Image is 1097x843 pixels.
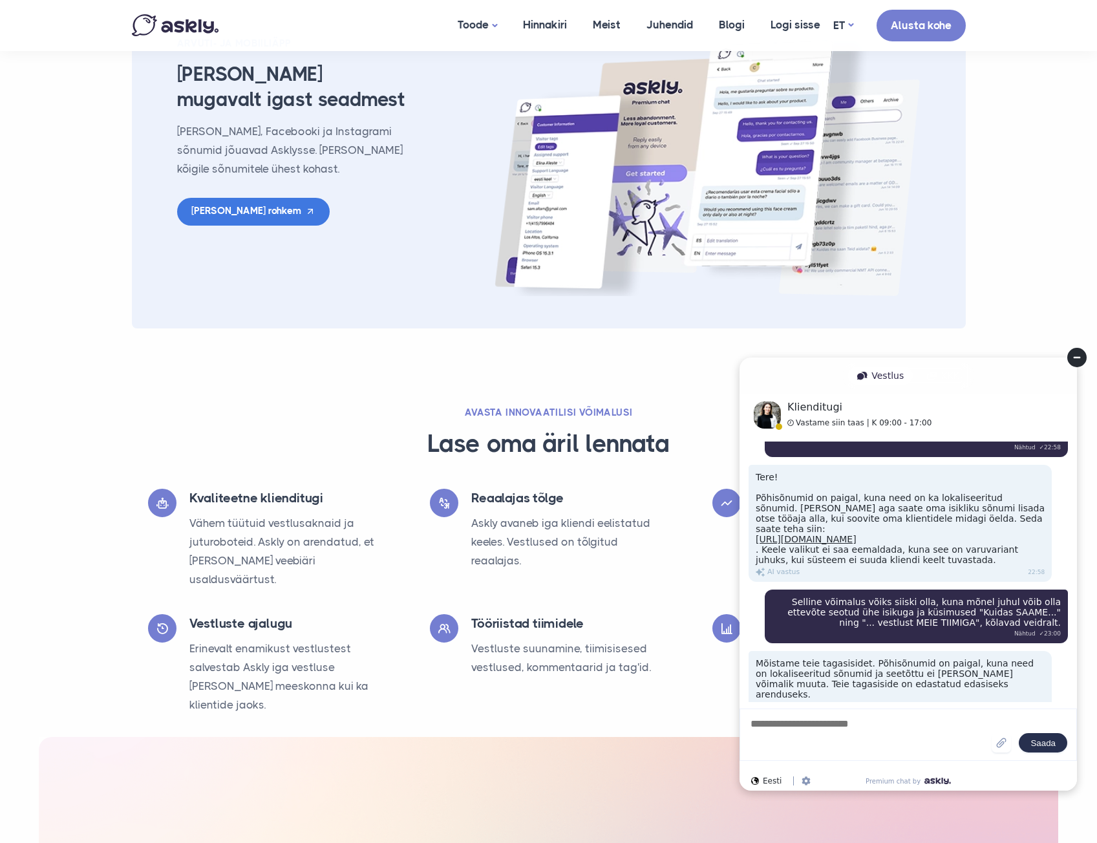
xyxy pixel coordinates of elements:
[189,489,385,507] h4: Kvaliteetne klienditugi
[189,639,385,714] p: Erinevalt enamikust vestlustest salvestab Askly iga vestluse [PERSON_NAME] meeskonna kui ka klien...
[877,10,966,41] a: Alusta kohe
[177,122,412,178] p: [PERSON_NAME], Facebooki ja Instagrami sõnumid jõuavad Asklysse. [PERSON_NAME] kõigile sõnumitele...
[274,406,824,419] h2: Avasta innovaatilisi võimalusi
[729,347,1087,801] iframe: Askly chat
[177,62,412,112] h3: [PERSON_NAME] mugavalt igast seadmest
[471,514,667,570] p: Askly avaneb iga kliendi eelistatud keeles. Vestlused on tõlgitud reaalajas.
[471,489,667,507] h4: Reaalajas tõlge
[471,639,667,677] p: Vestluste suunamine, tiimisisesed vestlused, kommentaarid ja tag'id.
[471,614,667,633] h4: Tööriistad tiimidele
[274,429,824,460] h3: Lase oma äril lennata
[189,614,385,633] h4: Vestluste ajalugu
[833,16,853,35] a: ET
[189,514,385,589] p: Vähem tüütuid vestlusaknaid ja juturoboteid. Askly on arendatud, et [PERSON_NAME] veebiäri usaldu...
[177,198,330,226] a: [PERSON_NAME] rohkem
[132,14,218,36] img: Askly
